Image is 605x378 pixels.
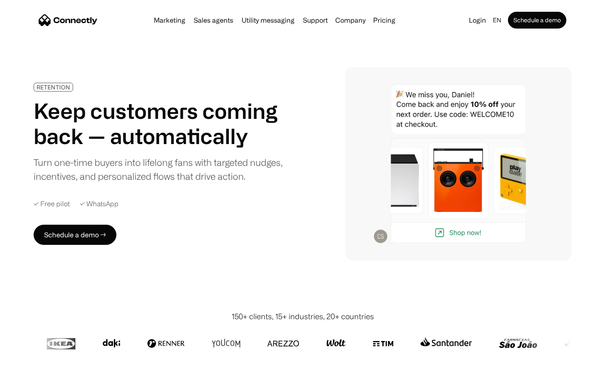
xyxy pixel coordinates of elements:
[370,17,399,24] a: Pricing
[34,200,70,208] div: ✓ Free pilot
[37,84,70,90] div: RETENTION
[150,17,189,24] a: Marketing
[34,225,116,245] a: Schedule a demo →
[80,200,118,208] div: ✓ WhatsApp
[190,17,237,24] a: Sales agents
[508,12,566,29] a: Schedule a demo
[238,17,298,24] a: Utility messaging
[300,17,331,24] a: Support
[34,155,289,183] div: Turn one-time buyers into lifelong fans with targeted nudges, incentives, and personalized flows ...
[493,14,501,26] div: en
[466,14,489,26] a: Login
[231,311,374,322] div: 150+ clients, 15+ industries, 20+ countries
[333,14,368,26] div: Company
[34,98,289,149] h1: Keep customers coming back — automatically
[335,14,366,26] div: Company
[489,14,506,26] div: en
[17,363,50,375] ul: Language list
[8,362,50,375] aside: Language selected: English
[39,14,97,26] a: home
